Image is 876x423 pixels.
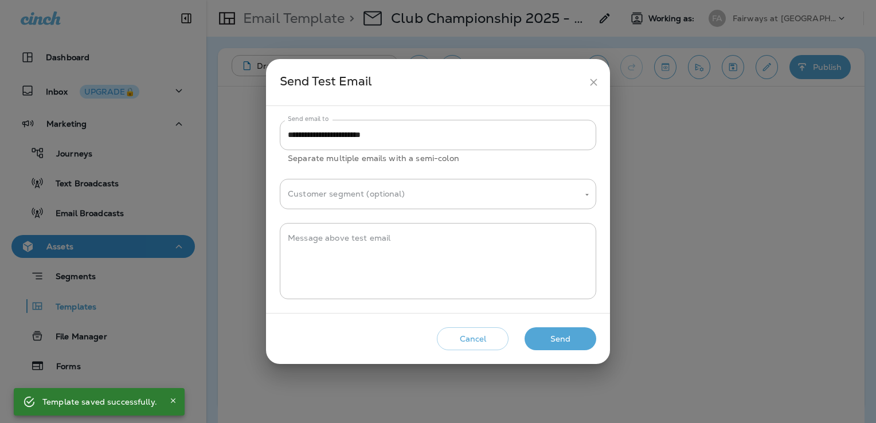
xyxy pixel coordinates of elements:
button: Close [166,394,180,408]
button: Open [582,190,592,200]
div: Template saved successfully. [42,391,157,412]
label: Send email to [288,115,328,123]
button: Cancel [437,327,509,351]
button: close [583,72,604,93]
button: Send [525,327,596,351]
p: Separate multiple emails with a semi-colon [288,152,588,165]
div: Send Test Email [280,72,583,93]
